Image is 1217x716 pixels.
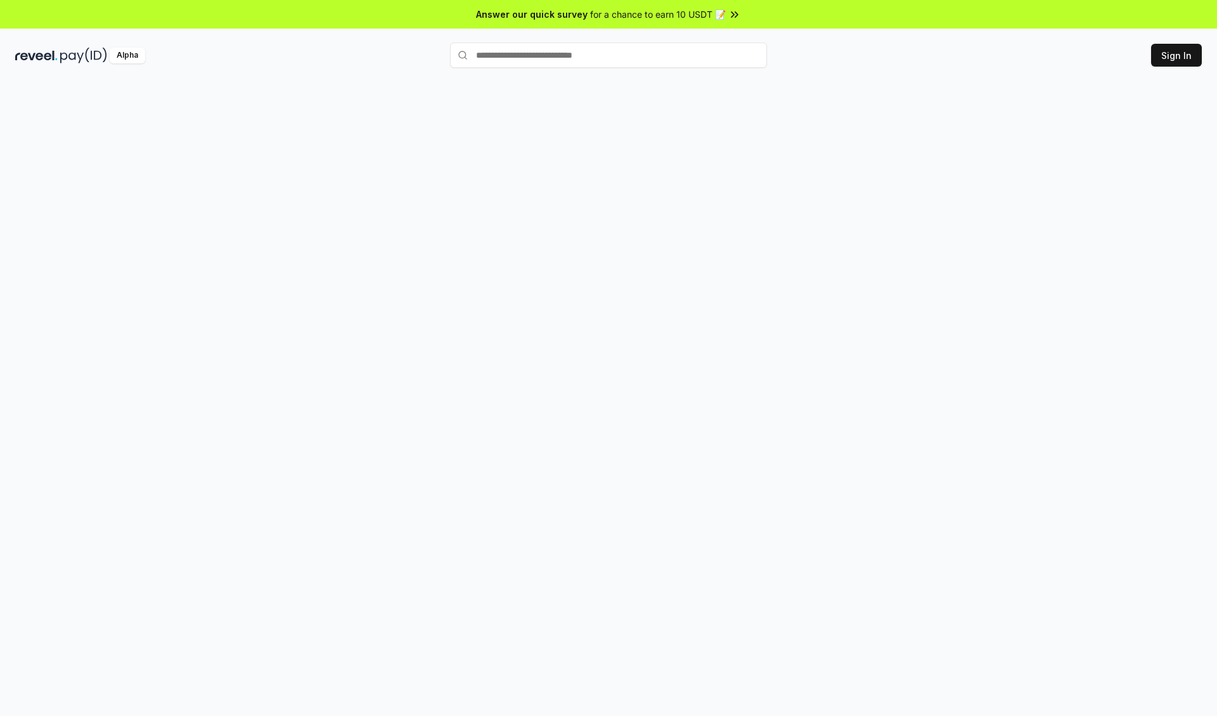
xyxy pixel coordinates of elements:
div: Alpha [110,48,145,63]
img: reveel_dark [15,48,58,63]
span: Answer our quick survey [476,8,588,21]
span: for a chance to earn 10 USDT 📝 [590,8,726,21]
img: pay_id [60,48,107,63]
button: Sign In [1151,44,1202,67]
